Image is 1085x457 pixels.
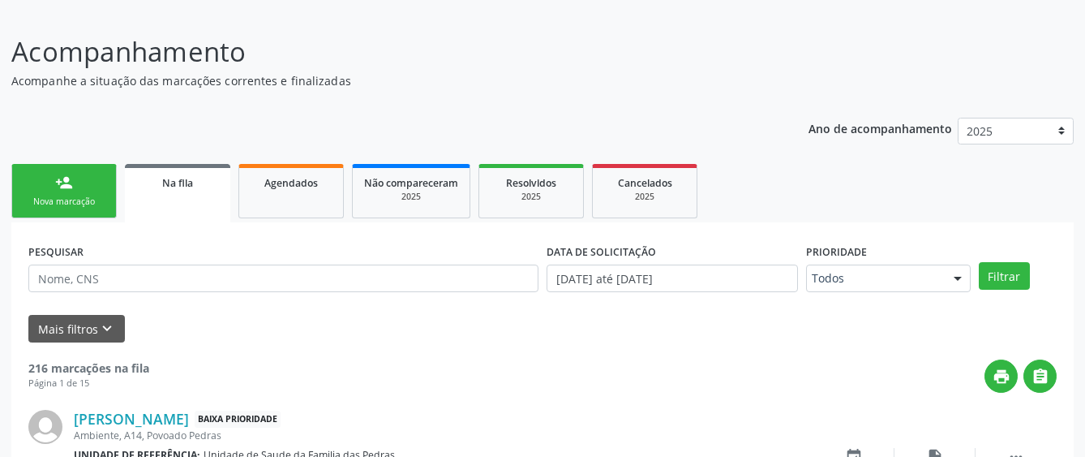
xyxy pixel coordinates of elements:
div: 2025 [604,191,685,203]
div: 2025 [364,191,458,203]
i: print [993,368,1010,386]
label: PESQUISAR [28,239,84,265]
p: Acompanhe a situação das marcações correntes e finalizadas [11,72,755,89]
span: Na fila [162,176,193,190]
div: person_add [55,174,73,192]
i:  [1031,368,1049,386]
span: Todos [812,270,937,287]
div: Página 1 de 15 [28,377,149,390]
input: Selecione um intervalo [547,265,798,292]
div: Ambiente, A14, Povoado Pedras [74,429,813,442]
input: Nome, CNS [28,265,538,292]
button: print [984,360,1018,393]
i: keyboard_arrow_down [98,320,116,338]
label: Prioridade [806,239,867,265]
span: Não compareceram [364,176,458,190]
p: Acompanhamento [11,32,755,72]
button: Filtrar [979,262,1030,290]
label: DATA DE SOLICITAÇÃO [547,239,656,265]
span: Resolvidos [506,176,556,190]
span: Baixa Prioridade [195,411,281,428]
button: Mais filtroskeyboard_arrow_down [28,315,125,343]
button:  [1023,360,1057,393]
strong: 216 marcações na fila [28,360,149,376]
p: Ano de acompanhamento [808,118,952,138]
div: Nova marcação [24,196,105,208]
span: Cancelados [618,176,672,190]
div: 2025 [491,191,572,203]
span: Agendados [264,176,318,190]
a: [PERSON_NAME] [74,410,189,428]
